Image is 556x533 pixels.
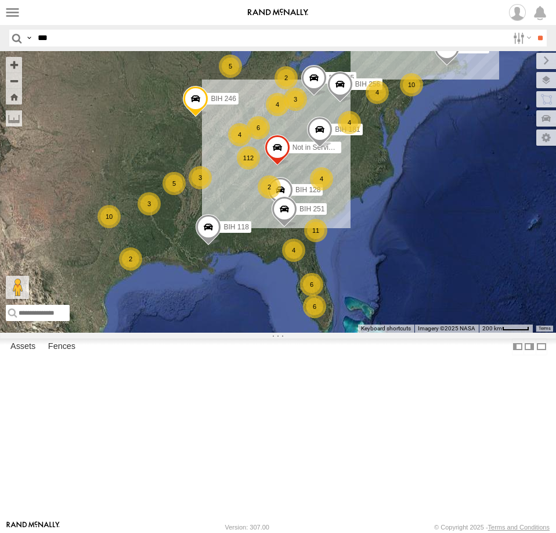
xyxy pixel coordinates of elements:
[6,73,22,89] button: Zoom out
[536,338,547,355] label: Hide Summary Table
[6,110,22,127] label: Measure
[304,219,327,242] div: 11
[303,295,326,318] div: 6
[163,172,186,195] div: 5
[418,325,475,332] span: Imagery ©2025 NASA
[355,80,380,88] span: BIH 256
[6,89,22,105] button: Zoom Home
[434,524,550,531] div: © Copyright 2025 -
[237,146,260,170] div: 112
[6,57,22,73] button: Zoom in
[275,66,298,89] div: 2
[295,186,320,195] span: BIH 128
[138,192,161,215] div: 3
[225,524,269,531] div: Version: 307.00
[299,206,324,214] span: BIH 251
[338,111,361,134] div: 4
[6,276,29,299] button: Drag Pegman onto the map to open Street View
[119,247,142,271] div: 2
[366,81,389,104] div: 4
[24,30,34,46] label: Search Query
[211,95,236,103] span: BIH 246
[361,325,411,333] button: Keyboard shortcuts
[293,144,410,152] span: Not in Service [GEOGRAPHIC_DATA]
[482,325,502,332] span: 200 km
[479,325,533,333] button: Map Scale: 200 km per 43 pixels
[300,273,323,296] div: 6
[284,88,307,111] div: 3
[189,166,212,189] div: 3
[539,326,551,330] a: Terms (opens in new tab)
[5,339,41,355] label: Assets
[512,338,523,355] label: Dock Summary Table to the Left
[282,239,305,262] div: 4
[536,129,556,146] label: Map Settings
[98,205,121,228] div: 10
[6,521,60,533] a: Visit our Website
[219,55,242,78] div: 5
[258,175,281,199] div: 2
[488,524,550,531] a: Terms and Conditions
[400,73,423,96] div: 10
[508,30,533,46] label: Search Filter Options
[42,339,81,355] label: Fences
[266,93,289,116] div: 4
[247,116,270,139] div: 6
[310,167,333,190] div: 4
[228,123,251,146] div: 4
[335,125,360,134] span: BIH 181
[223,223,248,231] span: BIH 118
[248,9,308,17] img: rand-logo.svg
[523,338,535,355] label: Dock Summary Table to the Right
